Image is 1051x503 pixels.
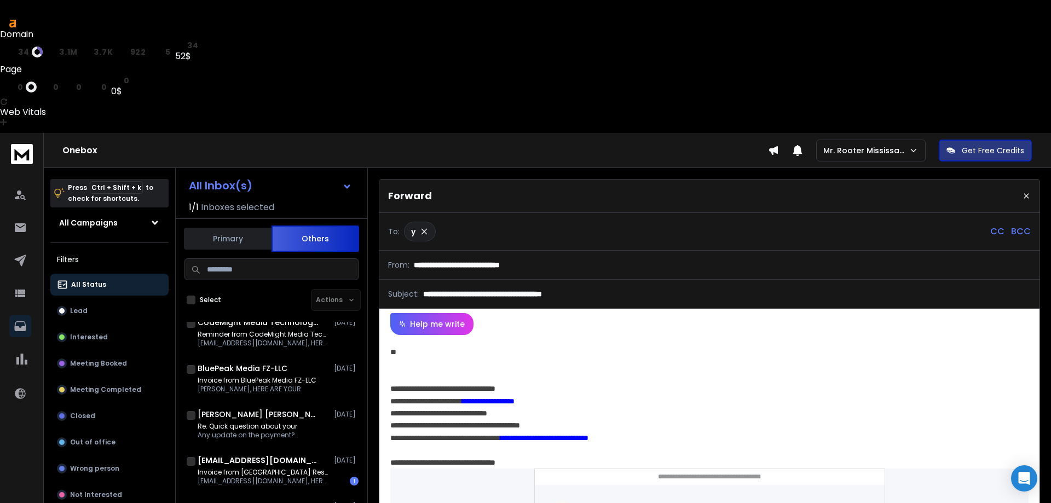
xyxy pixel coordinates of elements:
[198,385,316,394] p: [PERSON_NAME], HERE ARE YOUR
[50,405,169,427] button: Closed
[82,48,113,56] a: rp3.7K
[117,48,128,56] span: rd
[388,259,409,270] p: From:
[101,83,107,91] span: 0
[59,48,78,56] span: 3.1M
[63,83,82,91] a: rd0
[70,333,108,342] p: Interested
[50,352,169,374] button: Meeting Booked
[5,83,15,91] span: ur
[70,490,122,499] p: Not Interested
[18,83,24,91] span: 0
[151,48,163,56] span: kw
[198,363,287,374] h1: BluePeak Media FZ-LLC
[200,296,221,304] label: Select
[990,225,1004,238] p: CC
[76,83,82,91] span: 0
[388,288,419,299] p: Subject:
[71,280,106,289] p: All Status
[62,144,768,157] h1: Onebox
[50,212,169,234] button: All Campaigns
[94,48,113,56] span: 3.7K
[823,145,909,156] p: Mr. Rooter Mississauga
[1011,465,1037,492] div: Open Intercom Messenger
[334,318,359,327] p: [DATE]
[1011,225,1031,238] p: BCC
[939,140,1032,161] button: Get Free Credits
[41,83,59,91] a: rp0
[388,188,432,204] p: Forward
[47,48,57,56] span: ar
[198,339,329,348] p: [EMAIL_ADDRESS][DOMAIN_NAME], HERE ARE YOUR INVOICE
[59,217,118,228] h1: All Campaigns
[198,477,329,485] p: [EMAIL_ADDRESS][DOMAIN_NAME], HERE ARE YOUR INVOICE
[111,76,121,85] span: st
[50,431,169,453] button: Out of office
[50,326,169,348] button: Interested
[350,477,359,485] div: 1
[50,300,169,322] button: Lead
[198,422,298,431] p: Re: Quick question about your
[411,226,415,237] p: y
[334,364,359,373] p: [DATE]
[90,181,143,194] span: Ctrl + Shift + k
[962,145,1024,156] p: Get Free Credits
[111,85,129,98] div: 0$
[11,144,33,164] img: logo
[70,464,119,473] p: Wrong person
[198,409,318,420] h1: [PERSON_NAME] [PERSON_NAME]
[117,48,146,56] a: rd922
[5,82,37,92] a: ur0
[198,330,329,339] p: Reminder from CodeMight Media Technologies
[50,252,169,267] h3: Filters
[390,313,473,335] button: Help me write
[41,83,50,91] span: rp
[124,76,130,85] span: 0
[86,83,99,91] span: kw
[50,379,169,401] button: Meeting Completed
[82,48,91,56] span: rp
[198,317,318,328] h1: CodeMight Media Technologies
[50,274,169,296] button: All Status
[175,41,199,50] a: st34
[86,83,107,91] a: kw0
[165,48,171,56] span: 5
[151,48,171,56] a: kw5
[198,468,329,477] p: Invoice from [GEOGRAPHIC_DATA] Resellers
[272,226,359,252] button: Others
[18,48,29,56] span: 34
[111,76,129,85] a: st0
[175,50,199,63] div: 52$
[180,175,361,196] button: All Inbox(s)
[50,458,169,479] button: Wrong person
[68,182,153,204] p: Press to check for shortcuts.
[201,201,274,214] h3: Inboxes selected
[53,83,59,91] span: 0
[198,431,298,440] p: Any update on the payment?..
[47,48,78,56] a: ar3.1M
[70,412,95,420] p: Closed
[388,226,400,237] p: To:
[5,48,16,56] span: dr
[184,227,272,251] button: Primary
[187,41,198,50] span: 34
[70,307,88,315] p: Lead
[63,83,73,91] span: rd
[334,410,359,419] p: [DATE]
[189,180,252,191] h1: All Inbox(s)
[130,48,146,56] span: 922
[70,385,141,394] p: Meeting Completed
[5,47,43,57] a: dr34
[334,456,359,465] p: [DATE]
[189,201,199,214] span: 1 / 1
[198,455,318,466] h1: [EMAIL_ADDRESS][DOMAIN_NAME]
[175,41,185,50] span: st
[198,376,316,385] p: Invoice from BluePeak Media FZ-LLC
[70,438,116,447] p: Out of office
[70,359,127,368] p: Meeting Booked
